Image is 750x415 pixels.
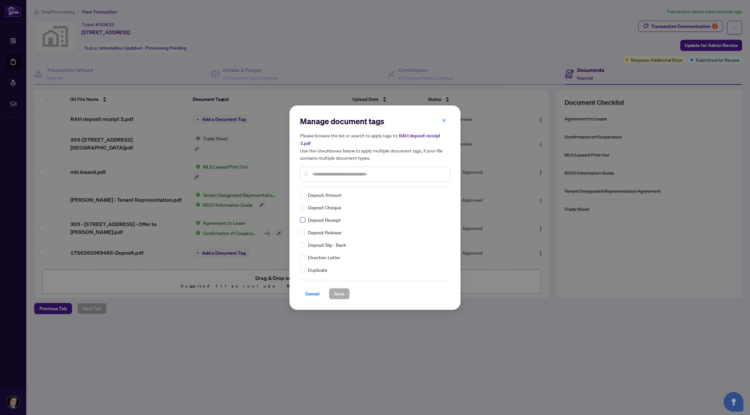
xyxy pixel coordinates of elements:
span: Deposit Slip - Bank [308,241,346,248]
span: Direction Letter [308,254,340,261]
span: Deposit Release [308,229,341,236]
span: close [442,118,446,123]
span: RAH deposit receipt 3.pdf [300,133,440,146]
span: Deposit Cheque [308,204,341,211]
h5: Please browse the list or search to apply tags to: Use the checkboxes below to apply multiple doc... [300,132,450,161]
button: Cancel [300,288,325,299]
button: Save [329,288,350,299]
span: Cancel [305,288,320,299]
span: Deposit Receipt [308,216,341,223]
span: Duplicate [308,266,327,273]
span: Deposit Amount [308,191,342,198]
button: Open asap [724,392,743,412]
h2: Manage document tags [300,116,450,127]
